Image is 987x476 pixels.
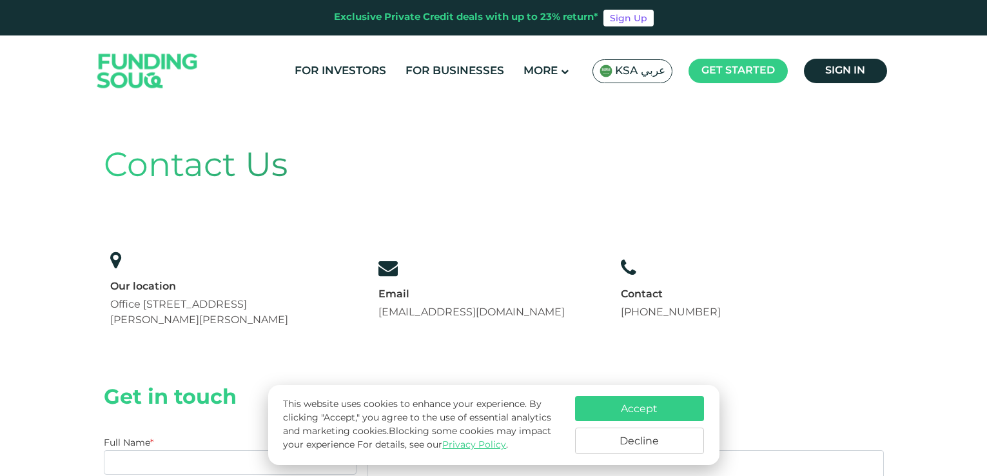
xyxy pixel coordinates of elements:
div: Contact Us [104,142,884,192]
a: Sign in [804,59,887,83]
span: Blocking some cookies may impact your experience [283,427,551,450]
div: Email [378,288,565,302]
a: Privacy Policy [442,441,506,450]
a: Sign Up [603,10,654,26]
a: For Investors [291,61,389,82]
a: [PHONE_NUMBER] [621,308,721,317]
div: Contact [621,288,721,302]
h2: Get in touch [104,386,884,411]
span: For details, see our . [357,441,508,450]
div: Our location [110,280,322,294]
span: Get started [701,66,775,75]
div: Exclusive Private Credit deals with up to 23% return* [334,10,598,25]
button: Decline [575,428,704,454]
span: KSA عربي [615,64,665,79]
a: [EMAIL_ADDRESS][DOMAIN_NAME] [378,308,565,317]
span: Office [STREET_ADDRESS][PERSON_NAME][PERSON_NAME] [110,300,288,325]
a: For Businesses [402,61,507,82]
p: This website uses cookies to enhance your experience. By clicking "Accept," you agree to the use ... [283,398,562,452]
img: SA Flag [600,64,612,77]
img: Logo [84,39,211,104]
button: Accept [575,396,704,421]
span: More [523,66,558,77]
label: Full Name [104,439,153,448]
span: Sign in [825,66,865,75]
